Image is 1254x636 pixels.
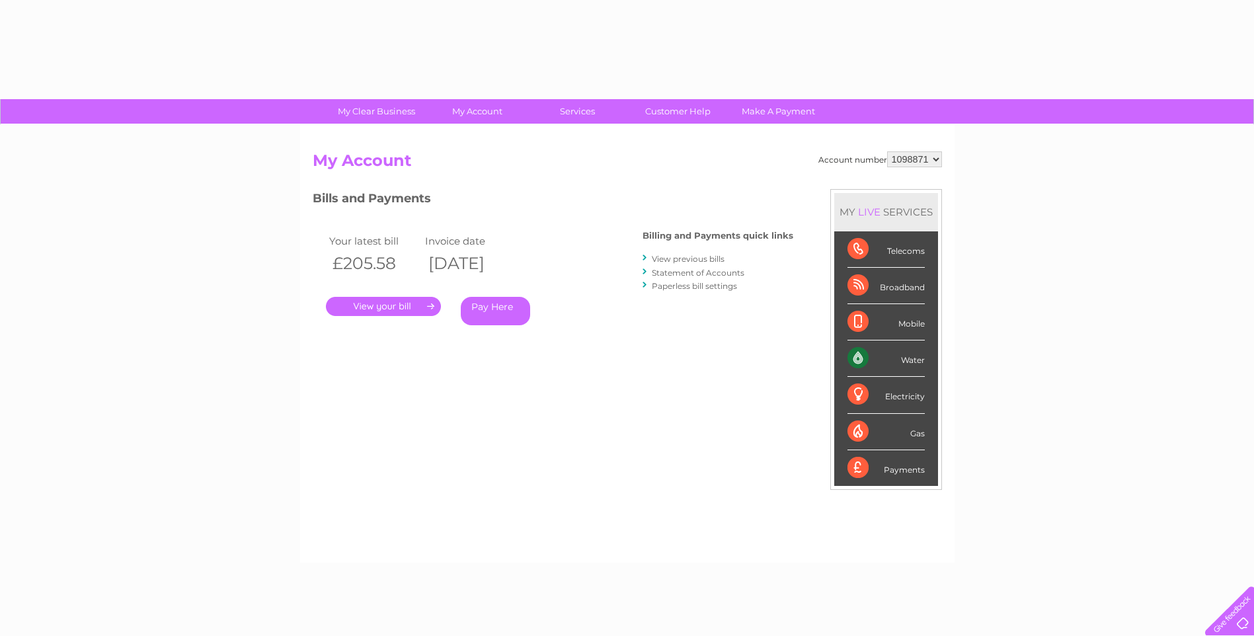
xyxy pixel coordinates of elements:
[834,193,938,231] div: MY SERVICES
[724,99,833,124] a: Make A Payment
[847,231,925,268] div: Telecoms
[643,231,793,241] h4: Billing and Payments quick links
[422,99,531,124] a: My Account
[847,450,925,486] div: Payments
[422,232,518,250] td: Invoice date
[461,297,530,325] a: Pay Here
[847,377,925,413] div: Electricity
[652,254,725,264] a: View previous bills
[855,206,883,218] div: LIVE
[326,297,441,316] a: .
[523,99,632,124] a: Services
[326,232,422,250] td: Your latest bill
[623,99,732,124] a: Customer Help
[326,250,422,277] th: £205.58
[652,281,737,291] a: Paperless bill settings
[322,99,431,124] a: My Clear Business
[313,151,942,177] h2: My Account
[847,268,925,304] div: Broadband
[847,340,925,377] div: Water
[422,250,518,277] th: [DATE]
[847,414,925,450] div: Gas
[313,189,793,212] h3: Bills and Payments
[818,151,942,167] div: Account number
[652,268,744,278] a: Statement of Accounts
[847,304,925,340] div: Mobile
